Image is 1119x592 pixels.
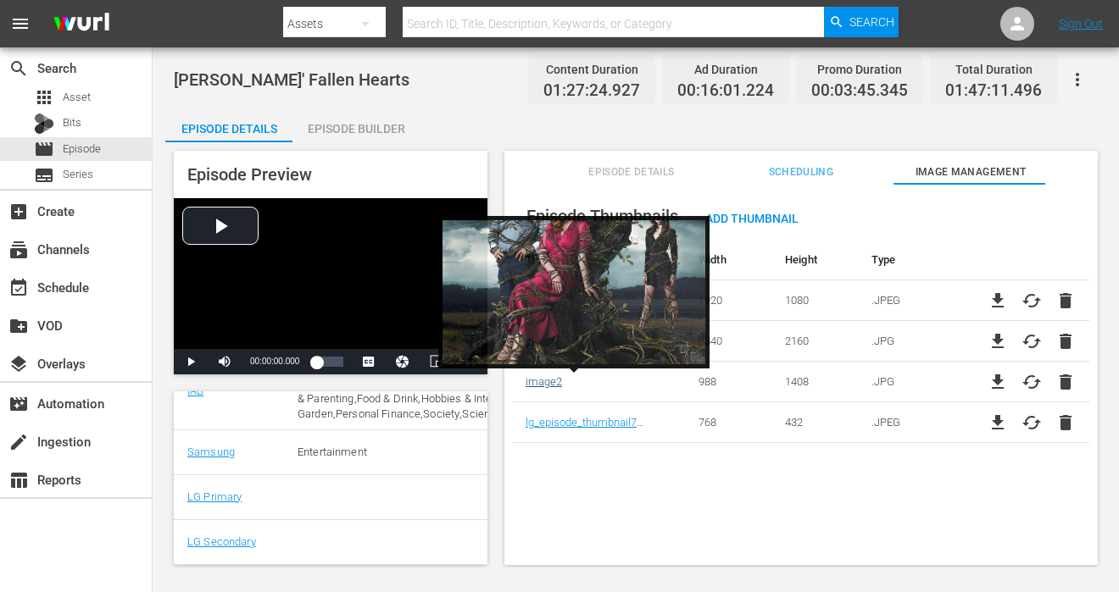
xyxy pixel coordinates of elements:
button: Episode Details [165,108,292,142]
td: 432 [772,402,859,443]
span: Episode Preview [187,164,312,185]
th: Height [772,240,859,280]
span: menu [10,14,31,34]
td: 2160 [772,321,859,362]
button: Captions [352,349,386,374]
button: delete [1055,290,1076,311]
th: Type [859,240,974,280]
a: file_download [988,331,1008,351]
button: cached [1022,412,1042,433]
span: Asset [63,89,91,106]
span: Episode Details [555,163,708,181]
img: ans4CAIJ8jUAAAAAAAAAAAAAAAAAAAAAAAAgQb4GAAAAAAAAAAAAAAAAAAAAAAAAJMjXAAAAAAAAAAAAAAAAAAAAAAAAgAT5G... [41,4,122,44]
span: Reports [8,470,29,490]
button: cached [1022,372,1042,392]
div: Content Duration [543,58,640,81]
span: Ingestion [8,432,29,452]
td: 1408 [772,362,859,402]
a: image2 [526,375,562,388]
div: Bits [34,113,54,134]
span: Episode [34,139,54,159]
a: file_download [988,412,1008,433]
th: Width [686,240,772,280]
button: Episode Builder [292,108,420,142]
td: .JPG [859,362,974,402]
span: VOD [8,316,29,336]
span: Series [63,166,93,183]
div: Progress Bar [316,357,343,367]
a: Sign Out [1059,17,1103,30]
button: Add Thumbnail [692,202,812,233]
span: 00:16:01.224 [677,81,774,101]
div: Total Duration [945,58,1042,81]
button: delete [1055,372,1076,392]
button: Mute [208,349,242,374]
div: Video Player [174,198,487,374]
button: cached [1022,331,1042,351]
td: 3840 [686,321,772,362]
span: Channels [8,240,29,260]
span: Create [8,202,29,222]
td: 1920 [686,280,772,321]
span: Search [8,58,29,79]
td: 1080 [772,280,859,321]
span: Schedule [8,278,29,298]
td: .JPEG [859,280,974,321]
a: file_download [988,372,1008,392]
span: Automation [8,394,29,414]
span: 00:03:45.345 [811,81,908,101]
a: LG Primary [187,490,242,503]
button: Play [174,349,208,374]
span: 00:00:00.000 [250,357,299,366]
span: Search [849,7,894,37]
span: [PERSON_NAME]' Fallen Hearts [174,69,409,90]
span: 01:27:24.927 [543,81,640,101]
span: Episode Thumbnails [526,206,678,226]
div: Episode Builder [292,108,420,149]
button: delete [1055,412,1076,433]
div: Promo Duration [811,58,908,81]
div: Ad Duration [677,58,774,81]
button: Picture-in-Picture [420,349,454,374]
button: Jump To Time [386,349,420,374]
td: .JPEG [859,402,974,443]
span: Episode [63,141,101,158]
td: .JPG [859,321,974,362]
span: 01:47:11.496 [945,81,1042,101]
span: Overlays [8,354,29,374]
button: Search [824,7,899,37]
a: file_download [988,290,1008,311]
a: LG Secondary [187,535,256,548]
span: Bits [63,114,81,131]
span: Add Thumbnail [692,212,812,225]
button: cached [1022,290,1042,311]
a: IAB [187,385,203,397]
span: Series [34,165,54,185]
td: 988 [686,362,772,402]
a: lg_episode_thumbnail768x432 [526,416,671,429]
span: Image Management [894,163,1047,181]
div: Episode Details [165,108,292,149]
td: 768 [686,402,772,443]
a: Samsung [187,445,235,458]
span: Asset [34,87,54,108]
button: delete [1055,331,1076,351]
span: Scheduling [725,163,877,181]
